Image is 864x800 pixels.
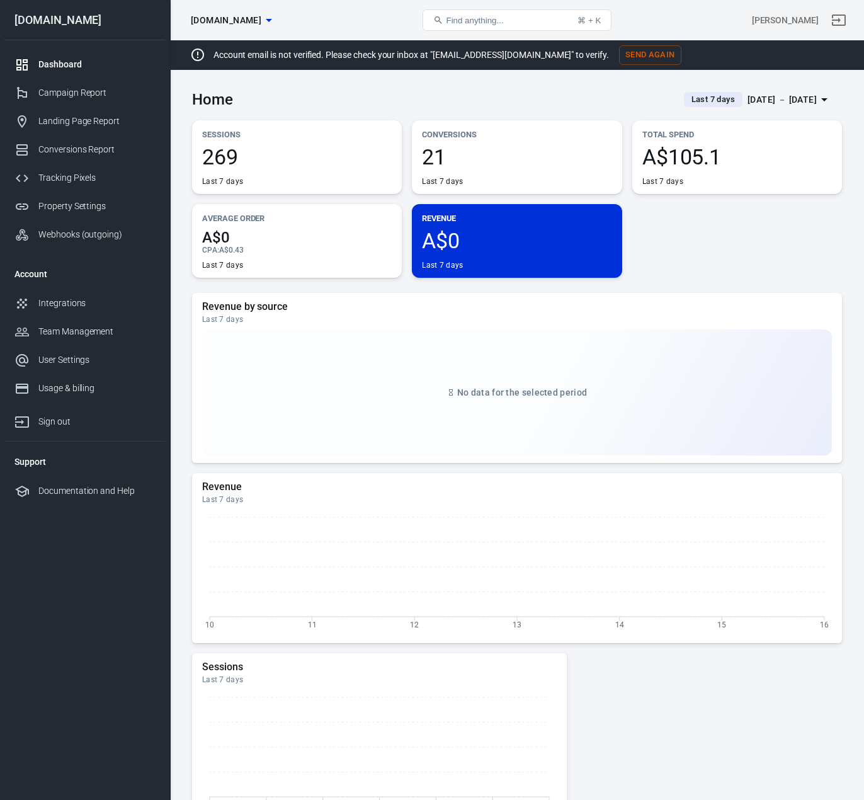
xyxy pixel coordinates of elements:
[205,620,214,629] tspan: 10
[202,661,557,673] h5: Sessions
[38,353,156,367] div: User Settings
[202,128,392,141] p: Sessions
[4,14,166,26] div: [DOMAIN_NAME]
[422,128,611,141] p: Conversions
[422,212,611,225] p: Revenue
[202,314,832,324] div: Last 7 days
[38,58,156,71] div: Dashboard
[308,620,317,629] tspan: 11
[192,91,233,108] h3: Home
[202,300,832,313] h5: Revenue by source
[4,107,166,135] a: Landing Page Report
[642,128,832,141] p: Total Spend
[38,382,156,395] div: Usage & billing
[202,146,392,168] span: 269
[38,171,156,185] div: Tracking Pixels
[4,374,166,403] a: Usage & billing
[38,484,156,498] div: Documentation and Help
[186,9,276,32] button: [DOMAIN_NAME]
[752,14,819,27] div: Account id: 4Eae67Et
[202,176,243,186] div: Last 7 days
[38,415,156,428] div: Sign out
[423,9,611,31] button: Find anything...⌘ + K
[717,620,726,629] tspan: 15
[4,403,166,436] a: Sign out
[38,143,156,156] div: Conversions Report
[202,494,832,505] div: Last 7 days
[202,246,219,254] span: CPA :
[619,45,681,65] button: Send Again
[422,146,611,168] span: 21
[642,176,683,186] div: Last 7 days
[457,387,587,397] span: No data for the selected period
[219,246,244,254] span: A$0.43
[4,259,166,289] li: Account
[615,620,624,629] tspan: 14
[202,212,392,225] p: Average Order
[422,230,611,251] span: A$0
[686,93,740,106] span: Last 7 days
[446,16,503,25] span: Find anything...
[38,86,156,100] div: Campaign Report
[202,230,392,245] span: A$0
[38,325,156,338] div: Team Management
[38,115,156,128] div: Landing Page Report
[202,675,557,685] div: Last 7 days
[4,79,166,107] a: Campaign Report
[202,260,243,270] div: Last 7 days
[213,49,609,62] p: Account email is not verified. Please check your inbox at "[EMAIL_ADDRESS][DOMAIN_NAME]" to verify.
[577,16,601,25] div: ⌘ + K
[4,50,166,79] a: Dashboard
[642,146,832,168] span: A$105.1
[4,164,166,192] a: Tracking Pixels
[191,13,261,28] span: chrisgmorrison.com
[422,176,463,186] div: Last 7 days
[38,228,156,241] div: Webhooks (outgoing)
[38,297,156,310] div: Integrations
[422,260,463,270] div: Last 7 days
[747,92,817,108] div: [DATE] － [DATE]
[513,620,521,629] tspan: 13
[820,620,829,629] tspan: 16
[674,89,842,110] button: Last 7 days[DATE] － [DATE]
[4,317,166,346] a: Team Management
[410,620,419,629] tspan: 12
[4,447,166,477] li: Support
[4,192,166,220] a: Property Settings
[4,220,166,249] a: Webhooks (outgoing)
[202,481,832,493] h5: Revenue
[4,346,166,374] a: User Settings
[4,135,166,164] a: Conversions Report
[824,5,854,35] a: Sign out
[38,200,156,213] div: Property Settings
[4,289,166,317] a: Integrations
